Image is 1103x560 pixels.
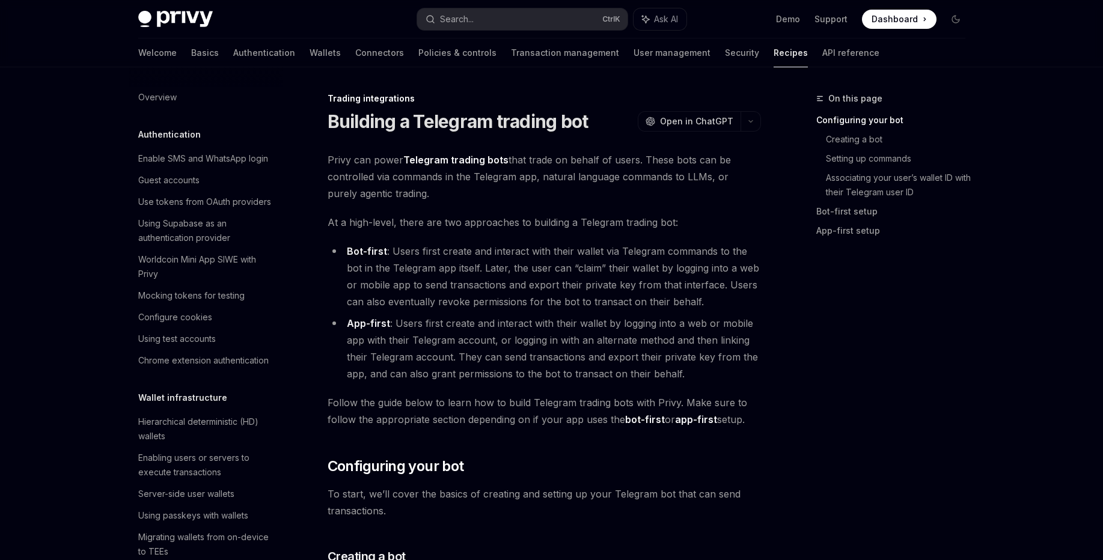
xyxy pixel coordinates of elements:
[862,10,936,29] a: Dashboard
[418,38,497,67] a: Policies & controls
[328,93,761,105] div: Trading integrations
[129,483,283,505] a: Server-side user wallets
[774,38,808,67] a: Recipes
[138,252,275,281] div: Worldcoin Mini App SIWE with Privy
[129,411,283,447] a: Hierarchical deterministic (HD) wallets
[634,38,710,67] a: User management
[814,13,848,25] a: Support
[826,149,975,168] a: Setting up commands
[138,310,212,324] div: Configure cookies
[826,168,975,202] a: Associating your user’s wallet ID with their Telegram user ID
[138,90,177,105] div: Overview
[129,285,283,306] a: Mocking tokens for testing
[776,13,800,25] a: Demo
[191,38,219,67] a: Basics
[328,394,761,428] span: Follow the guide below to learn how to build Telegram trading bots with Privy. Make sure to follo...
[129,148,283,169] a: Enable SMS and WhatsApp login
[675,413,717,425] strong: app-first
[138,530,275,559] div: Migrating wallets from on-device to TEEs
[638,111,741,132] button: Open in ChatGPT
[660,115,733,127] span: Open in ChatGPT
[138,487,234,501] div: Server-side user wallets
[138,195,271,209] div: Use tokens from OAuth providers
[138,38,177,67] a: Welcome
[816,202,975,221] a: Bot-first setup
[328,243,761,310] li: : Users first create and interact with their wallet via Telegram commands to the bot in the Teleg...
[347,245,387,257] strong: Bot-first
[138,127,201,142] h5: Authentication
[634,8,686,30] button: Ask AI
[138,11,213,28] img: dark logo
[328,151,761,202] span: Privy can power that trade on behalf of users. These bots can be controlled via commands in the T...
[725,38,759,67] a: Security
[138,508,248,523] div: Using passkeys with wallets
[129,505,283,526] a: Using passkeys with wallets
[826,130,975,149] a: Creating a bot
[625,413,665,425] strong: bot-first
[654,13,678,25] span: Ask AI
[129,328,283,350] a: Using test accounts
[347,317,390,330] a: App-first
[602,14,620,24] span: Ctrl K
[138,451,275,479] div: Enabling users or servers to execute transactions
[138,216,275,245] div: Using Supabase as an authentication provider
[129,350,283,371] a: Chrome extension authentication
[138,391,227,405] h5: Wallet infrastructure
[872,13,918,25] span: Dashboard
[129,447,283,483] a: Enabling users or servers to execute transactions
[328,457,464,476] span: Configuring your bot
[347,317,390,329] strong: App-first
[138,173,200,187] div: Guest accounts
[138,151,268,166] div: Enable SMS and WhatsApp login
[129,87,283,108] a: Overview
[440,12,474,26] div: Search...
[129,191,283,213] a: Use tokens from OAuth providers
[233,38,295,67] a: Authentication
[946,10,965,29] button: Toggle dark mode
[138,353,269,368] div: Chrome extension authentication
[511,38,619,67] a: Transaction management
[355,38,404,67] a: Connectors
[138,288,245,303] div: Mocking tokens for testing
[822,38,879,67] a: API reference
[328,214,761,231] span: At a high-level, there are two approaches to building a Telegram trading bot:
[403,154,509,166] strong: Telegram trading bots
[328,111,588,132] h1: Building a Telegram trading bot
[310,38,341,67] a: Wallets
[816,221,975,240] a: App-first setup
[129,169,283,191] a: Guest accounts
[347,245,387,258] a: Bot-first
[129,249,283,285] a: Worldcoin Mini App SIWE with Privy
[138,415,275,443] div: Hierarchical deterministic (HD) wallets
[828,91,882,106] span: On this page
[328,485,761,519] span: To start, we’ll cover the basics of creating and setting up your Telegram bot that can send trans...
[328,315,761,382] li: : Users first create and interact with their wallet by logging into a web or mobile app with thei...
[417,8,628,30] button: Search...CtrlK
[129,306,283,328] a: Configure cookies
[129,213,283,249] a: Using Supabase as an authentication provider
[816,111,975,130] a: Configuring your bot
[138,332,216,346] div: Using test accounts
